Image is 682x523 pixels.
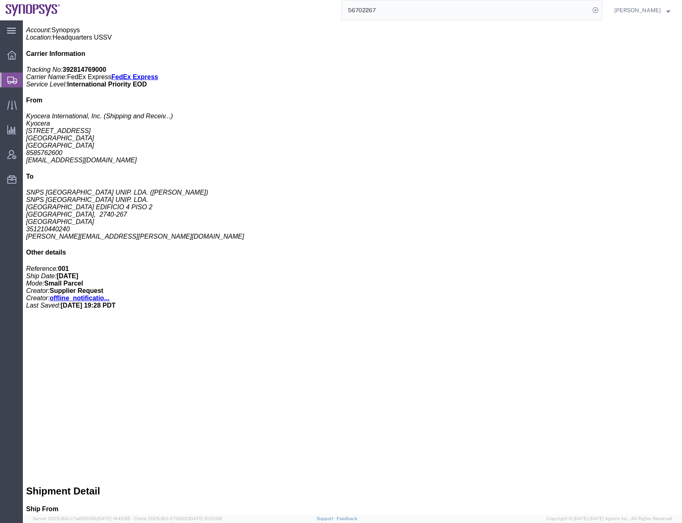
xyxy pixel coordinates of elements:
span: Client: 2025.18.0-27d3021 [134,516,222,521]
img: logo [6,4,60,16]
span: [DATE] 14:43:55 [97,516,130,521]
a: Feedback [337,516,357,521]
span: Rafael Chacon [614,6,661,15]
span: Copyright © [DATE]-[DATE] Agistix Inc., All Rights Reserved [547,515,672,522]
span: [DATE] 10:20:09 [189,516,222,521]
iframe: FS Legacy Container [23,20,682,514]
button: [PERSON_NAME] [614,5,671,15]
span: Server: 2025.18.0-c7ad5f513fb [33,516,130,521]
a: Support [317,516,337,521]
input: Search for shipment number, reference number [342,0,590,20]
